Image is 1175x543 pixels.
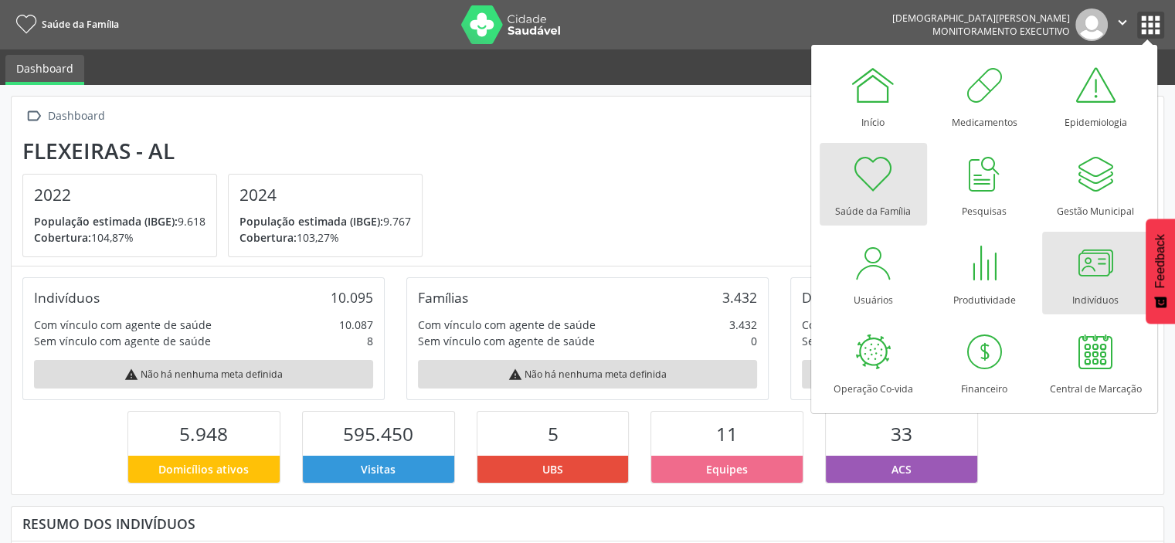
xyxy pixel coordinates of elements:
div: Não há nenhuma meta definida [418,360,757,389]
div: Domicílios [802,289,866,306]
span: Saúde da Família [42,18,119,31]
a: Pesquisas [931,143,1038,226]
div: Sem vínculo com agente de saúde [34,333,211,349]
a: Saúde da Família [820,143,927,226]
span: Cobertura: [239,230,297,245]
div: Famílias [418,289,468,306]
a: Central de Marcação [1042,321,1150,403]
h4: 2022 [34,185,205,205]
span: Domicílios ativos [158,461,249,477]
a: Epidemiologia [1042,54,1150,137]
div: Resumo dos indivíduos [22,515,1153,532]
button:  [1108,8,1137,41]
div: [DEMOGRAPHIC_DATA][PERSON_NAME] [892,12,1070,25]
span: 5 [548,421,559,446]
div: Não há nenhuma meta definida [802,360,1141,389]
h4: 2024 [239,185,411,205]
span: Cobertura: [34,230,91,245]
div: 3.432 [729,317,757,333]
div: Com vínculo com agente de saúde [34,317,212,333]
a: Saúde da Família [11,12,119,37]
p: 9.618 [34,213,205,229]
a:  Dashboard [22,105,107,127]
span: 33 [891,421,912,446]
div: Dashboard [45,105,107,127]
div: 3.432 [722,289,757,306]
div: Com vínculo com agente de saúde [418,317,596,333]
a: Início [820,54,927,137]
span: Visitas [361,461,396,477]
div: Sem vínculo com agente de saúde [418,333,595,349]
span: Monitoramento Executivo [932,25,1070,38]
img: img [1075,8,1108,41]
span: 5.948 [179,421,228,446]
div: 10.087 [339,317,373,333]
p: 9.767 [239,213,411,229]
i:  [1114,14,1131,31]
i: warning [508,368,522,382]
p: 103,27% [239,229,411,246]
div: 10.095 [331,289,373,306]
a: Dashboard [5,55,84,85]
div: 0 [751,333,757,349]
p: 104,87% [34,229,205,246]
div: Flexeiras - AL [22,138,433,164]
div: Indivíduos [34,289,100,306]
a: Medicamentos [931,54,1038,137]
i: warning [124,368,138,382]
a: Gestão Municipal [1042,143,1150,226]
span: 595.450 [343,421,413,446]
button: Feedback - Mostrar pesquisa [1146,219,1175,324]
i:  [22,105,45,127]
a: Usuários [820,232,927,314]
span: População estimada (IBGE): [239,214,383,229]
span: Feedback [1153,234,1167,288]
a: Indivíduos [1042,232,1150,314]
a: Produtividade [931,232,1038,314]
button: apps [1137,12,1164,39]
span: População estimada (IBGE): [34,214,178,229]
div: Com vínculo com agente de saúde [802,317,980,333]
div: Sem vínculo com agente de saúde [802,333,979,349]
div: 8 [367,333,373,349]
div: Não há nenhuma meta definida [34,360,373,389]
a: Operação Co-vida [820,321,927,403]
span: UBS [542,461,563,477]
span: Equipes [706,461,748,477]
span: 11 [716,421,738,446]
a: Financeiro [931,321,1038,403]
span: ACS [891,461,912,477]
